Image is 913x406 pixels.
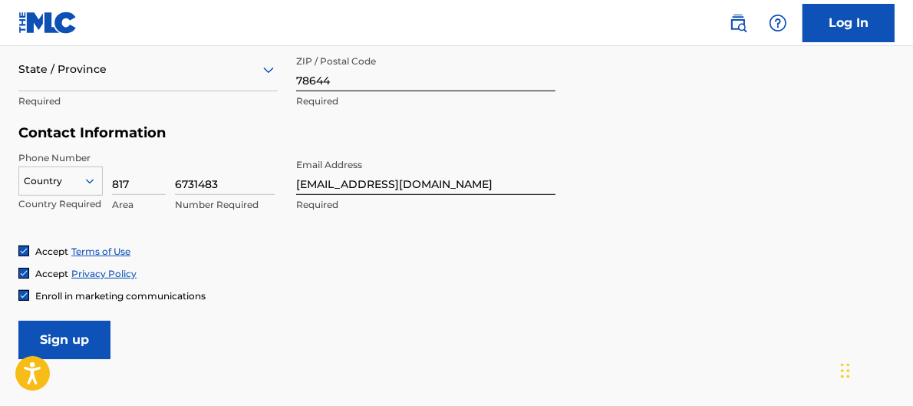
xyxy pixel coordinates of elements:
[296,198,555,212] p: Required
[18,94,278,108] p: Required
[19,269,28,278] img: checkbox
[18,197,103,211] p: Country Required
[18,124,555,142] h5: Contact Information
[18,12,77,34] img: MLC Logo
[18,321,110,359] input: Sign up
[803,4,895,42] a: Log In
[19,246,28,256] img: checkbox
[35,268,68,279] span: Accept
[35,246,68,257] span: Accept
[19,291,28,300] img: checkbox
[71,246,130,257] a: Terms of Use
[769,14,787,32] img: help
[729,14,747,32] img: search
[112,198,166,212] p: Area
[71,268,137,279] a: Privacy Policy
[723,8,753,38] a: Public Search
[763,8,793,38] div: Help
[296,94,555,108] p: Required
[836,332,913,406] iframe: Chat Widget
[35,290,206,302] span: Enroll in marketing communications
[175,198,275,212] p: Number Required
[841,348,850,394] div: Drag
